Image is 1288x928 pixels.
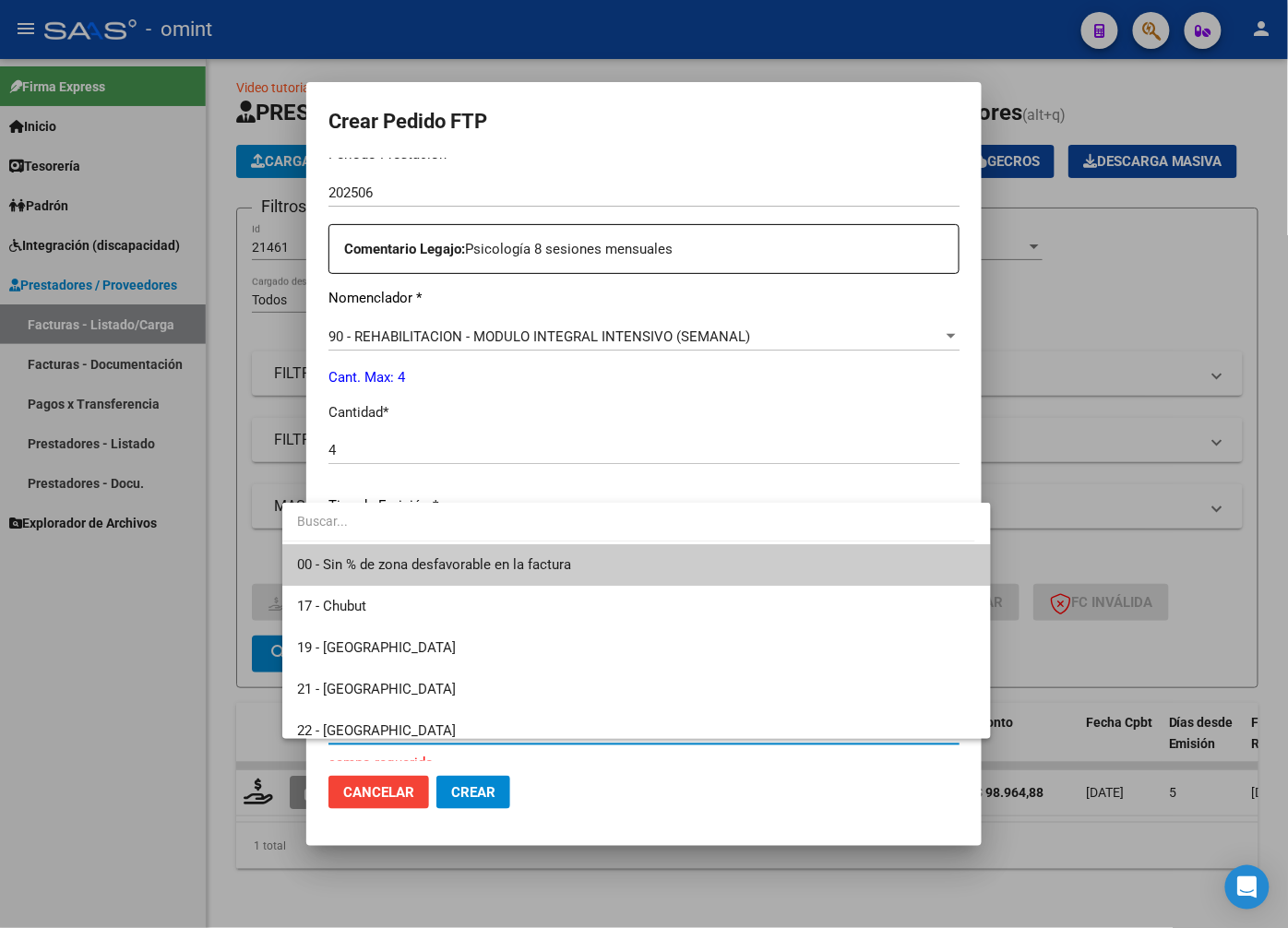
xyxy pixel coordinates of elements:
[297,681,456,697] span: 21 - [GEOGRAPHIC_DATA]
[297,722,456,739] span: 22 - [GEOGRAPHIC_DATA]
[282,502,975,541] input: dropdown search
[1225,865,1270,910] div: Open Intercom Messenger
[297,639,456,656] span: 19 - [GEOGRAPHIC_DATA]
[297,598,366,614] span: 17 - Chubut
[297,556,571,573] span: 00 - Sin % de zona desfavorable en la factura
